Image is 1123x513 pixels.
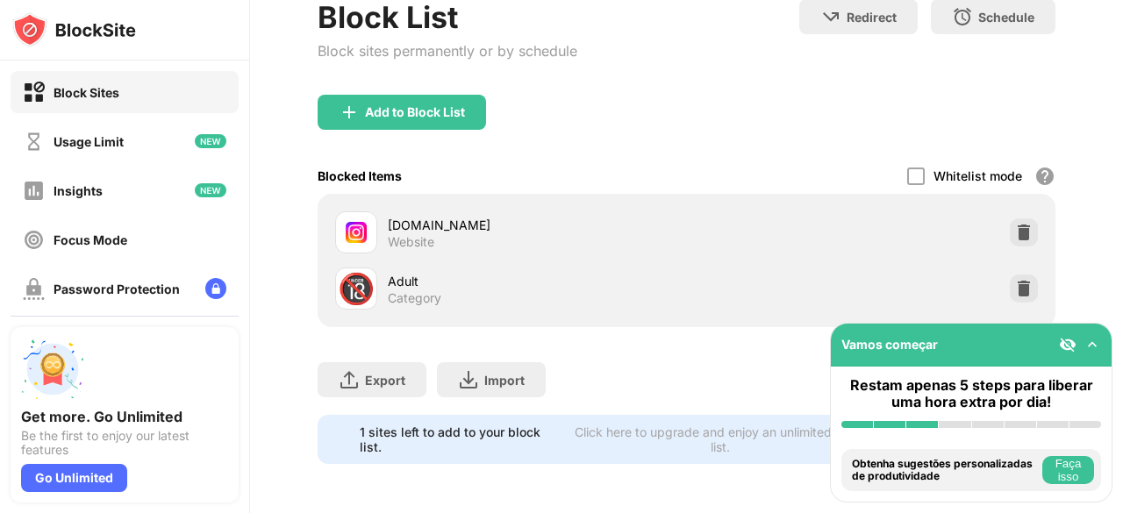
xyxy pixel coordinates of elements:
img: new-icon.svg [195,183,226,197]
img: lock-menu.svg [205,278,226,299]
div: Whitelist mode [933,168,1022,183]
div: Usage Limit [54,134,124,149]
img: time-usage-off.svg [23,131,45,153]
div: Focus Mode [54,232,127,247]
div: Category [388,290,441,306]
div: Obtenha sugestões personalizadas de produtividade [852,458,1038,483]
div: Be the first to enjoy our latest features [21,429,228,457]
div: Website [388,234,434,250]
div: Get more. Go Unlimited [21,408,228,425]
div: Insights [54,183,103,198]
div: Import [484,373,525,388]
img: favicons [346,222,367,243]
div: Vamos começar [841,337,938,352]
div: Export [365,373,405,388]
div: Password Protection [54,281,180,296]
img: insights-off.svg [23,180,45,202]
img: password-protection-off.svg [23,278,45,300]
img: new-icon.svg [195,134,226,148]
img: block-on.svg [23,82,45,103]
button: Faça isso [1042,456,1094,484]
div: 🔞 [338,271,375,307]
img: push-unlimited.svg [21,338,84,401]
div: Go Unlimited [21,464,127,492]
img: eye-not-visible.svg [1059,336,1077,353]
div: Adult [388,272,687,290]
img: focus-off.svg [23,229,45,251]
div: Block Sites [54,85,119,100]
div: Block sites permanently or by schedule [318,42,577,60]
div: 1 sites left to add to your block list. [360,424,558,454]
img: logo-blocksite.svg [12,12,136,47]
div: Restam apenas 5 steps para liberar uma hora extra por dia! [841,377,1101,410]
div: Click here to upgrade and enjoy an unlimited block list. [569,424,872,454]
div: Schedule [978,10,1034,25]
div: [DOMAIN_NAME] [388,216,687,234]
div: Blocked Items [318,168,402,183]
div: Redirect [847,10,897,25]
img: omni-setup-toggle.svg [1084,336,1101,353]
div: Add to Block List [365,105,465,119]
